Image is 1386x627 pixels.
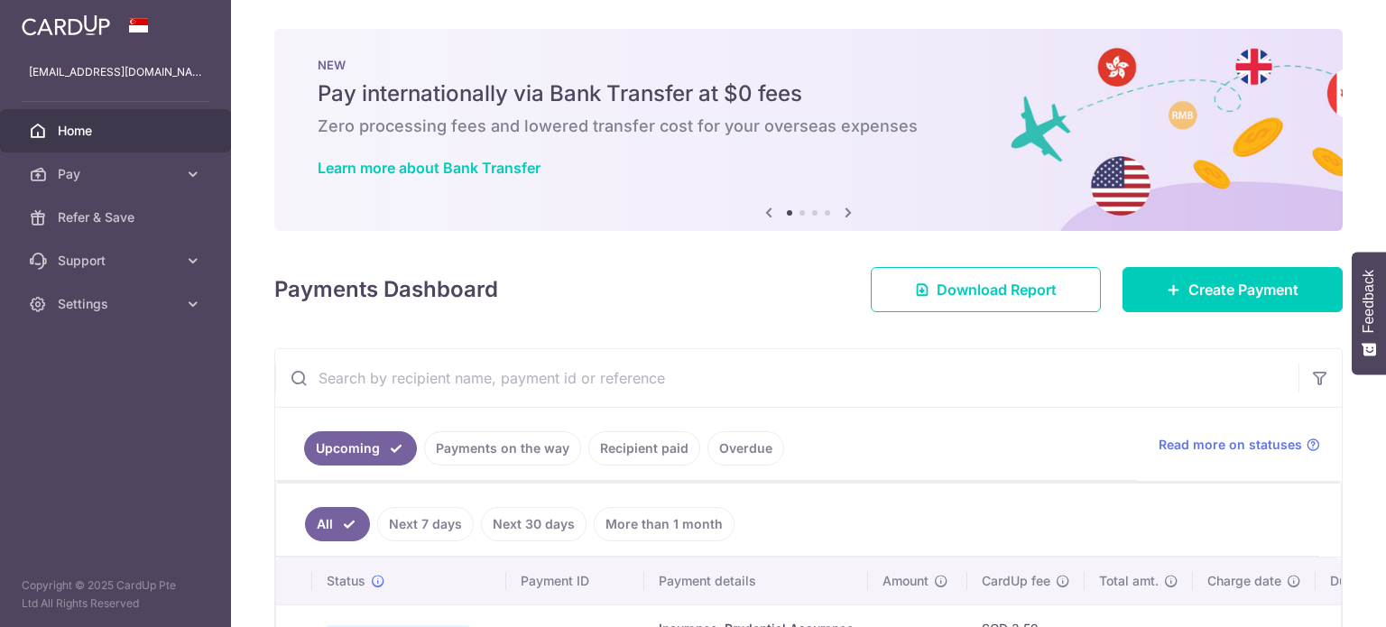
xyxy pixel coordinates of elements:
a: Download Report [871,267,1101,312]
th: Payment ID [506,558,644,604]
span: Home [58,122,177,140]
h6: Zero processing fees and lowered transfer cost for your overseas expenses [318,115,1299,137]
a: Next 7 days [377,507,474,541]
span: CardUp fee [982,572,1050,590]
span: Total amt. [1099,572,1159,590]
span: Support [58,252,177,270]
h4: Payments Dashboard [274,273,498,306]
th: Payment details [644,558,868,604]
span: Create Payment [1188,279,1298,300]
a: Next 30 days [481,507,587,541]
span: Status [327,572,365,590]
iframe: Opens a widget where you can find more information [1270,573,1368,618]
span: Pay [58,165,177,183]
button: Feedback - Show survey [1352,252,1386,374]
img: CardUp [22,14,110,36]
span: Due date [1330,572,1384,590]
span: Settings [58,295,177,313]
a: All [305,507,370,541]
a: Payments on the way [424,431,581,466]
h5: Pay internationally via Bank Transfer at $0 fees [318,79,1299,108]
p: [EMAIL_ADDRESS][DOMAIN_NAME] [29,63,202,81]
a: Create Payment [1123,267,1343,312]
p: NEW [318,58,1299,72]
a: Upcoming [304,431,417,466]
a: Learn more about Bank Transfer [318,159,541,177]
input: Search by recipient name, payment id or reference [275,349,1298,407]
img: Bank transfer banner [274,29,1343,231]
span: Amount [882,572,929,590]
a: More than 1 month [594,507,735,541]
span: Download Report [937,279,1057,300]
a: Overdue [707,431,784,466]
span: Feedback [1361,270,1377,333]
span: Refer & Save [58,208,177,226]
span: Charge date [1207,572,1281,590]
a: Recipient paid [588,431,700,466]
a: Read more on statuses [1159,436,1320,454]
span: Read more on statuses [1159,436,1302,454]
